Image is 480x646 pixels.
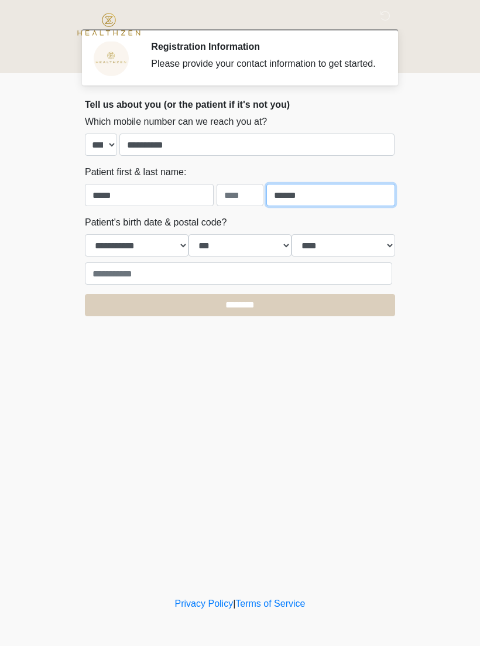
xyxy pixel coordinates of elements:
[235,599,305,609] a: Terms of Service
[85,216,227,230] label: Patient's birth date & postal code?
[94,41,129,76] img: Agent Avatar
[85,115,267,129] label: Which mobile number can we reach you at?
[73,9,145,40] img: HealthZen Logo
[175,599,234,609] a: Privacy Policy
[85,165,186,179] label: Patient first & last name:
[151,57,378,71] div: Please provide your contact information to get started.
[85,99,395,110] h2: Tell us about you (or the patient if it's not you)
[233,599,235,609] a: |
